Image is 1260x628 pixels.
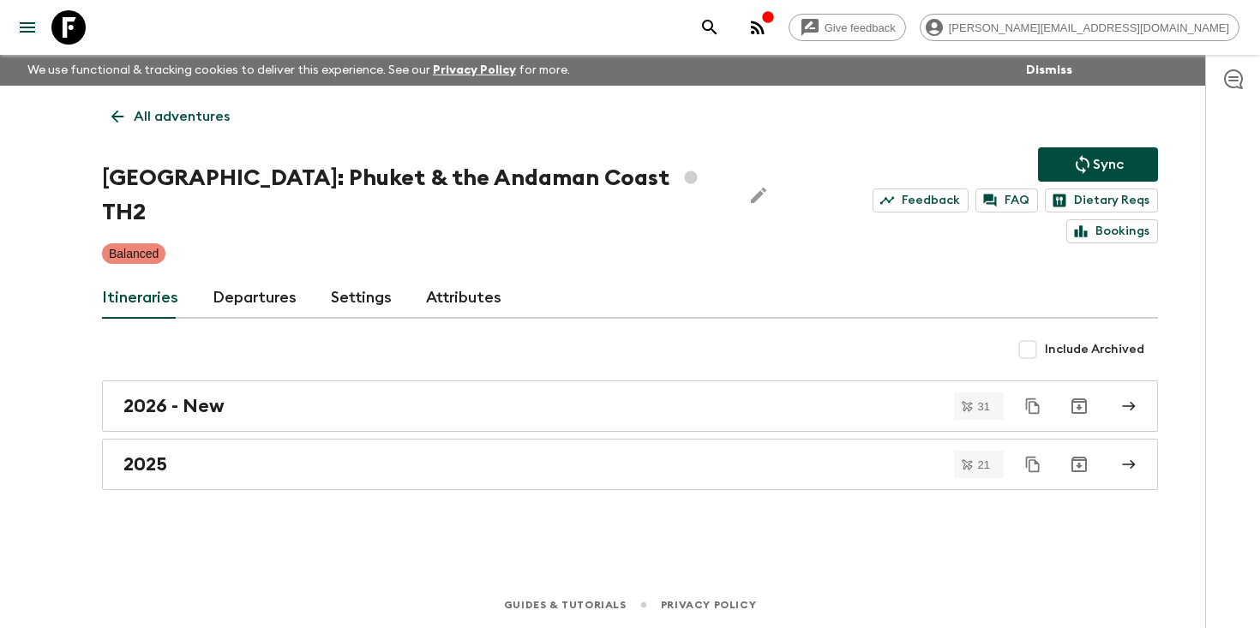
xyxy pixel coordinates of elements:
a: Settings [331,278,392,319]
h2: 2026 - New [123,395,225,417]
a: All adventures [102,99,239,134]
a: Privacy Policy [433,64,516,76]
button: Sync adventure departures to the booking engine [1038,147,1158,182]
a: Feedback [873,188,969,212]
a: Attributes [426,278,501,319]
span: 21 [968,459,1000,470]
a: Guides & Tutorials [504,595,627,614]
span: [PERSON_NAME][EMAIL_ADDRESS][DOMAIN_NAME] [939,21,1239,34]
a: Give feedback [789,14,906,41]
p: Sync [1093,154,1124,175]
a: Bookings [1066,219,1158,243]
button: Edit Adventure Title [741,161,776,230]
a: Dietary Reqs [1045,188,1158,212]
button: Dismiss [1022,58,1077,82]
a: Privacy Policy [661,595,756,614]
div: [PERSON_NAME][EMAIL_ADDRESS][DOMAIN_NAME] [920,14,1239,41]
a: Itineraries [102,278,178,319]
span: Include Archived [1045,341,1144,358]
button: Archive [1062,447,1096,481]
button: Archive [1062,389,1096,423]
p: We use functional & tracking cookies to deliver this experience. See our for more. [21,55,577,86]
button: menu [10,10,45,45]
button: Duplicate [1017,391,1048,422]
button: search adventures [693,10,727,45]
a: Departures [213,278,297,319]
p: All adventures [134,106,230,127]
span: Give feedback [815,21,905,34]
p: Balanced [109,245,159,262]
a: 2025 [102,439,1158,490]
span: 31 [968,401,1000,412]
a: FAQ [975,188,1038,212]
button: Duplicate [1017,449,1048,480]
h2: 2025 [123,453,167,475]
h1: [GEOGRAPHIC_DATA]: Phuket & the Andaman Coast TH2 [102,161,728,230]
a: 2026 - New [102,380,1158,432]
